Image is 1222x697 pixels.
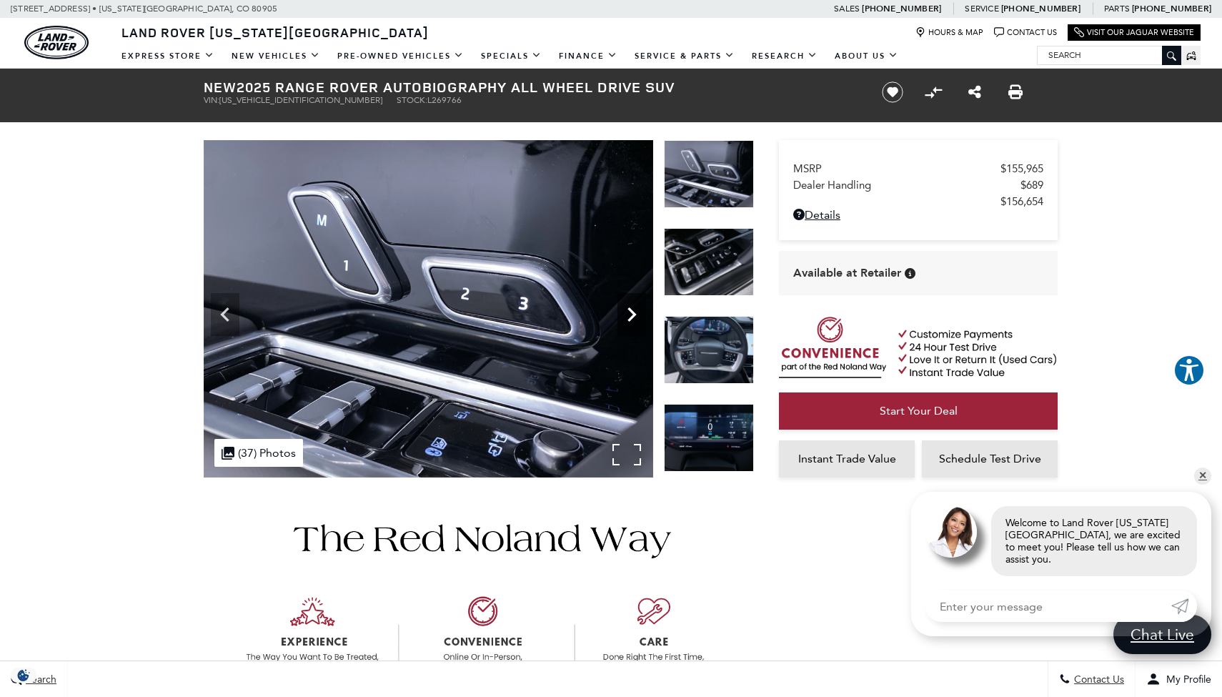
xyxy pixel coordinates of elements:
[779,440,915,478] a: Instant Trade Value
[793,208,1043,222] a: Details
[113,44,223,69] a: EXPRESS STORE
[939,452,1041,465] span: Schedule Test Drive
[121,24,429,41] span: Land Rover [US_STATE][GEOGRAPHIC_DATA]
[1001,3,1081,14] a: [PHONE_NUMBER]
[214,439,303,467] div: (37) Photos
[798,452,896,465] span: Instant Trade Value
[779,392,1058,430] a: Start Your Deal
[793,162,1043,175] a: MSRP $155,965
[880,404,958,417] span: Start Your Deal
[329,44,472,69] a: Pre-Owned Vehicles
[862,3,941,14] a: [PHONE_NUMBER]
[1161,673,1211,686] span: My Profile
[1000,195,1043,208] span: $156,654
[617,293,646,336] div: Next
[793,162,1000,175] span: MSRP
[664,228,754,296] img: New 2025 Belgravia Green LAND ROVER Autobiography image 18
[1173,355,1205,386] button: Explore your accessibility options
[925,590,1171,622] input: Enter your message
[793,179,1043,192] a: Dealer Handling $689
[664,404,754,472] img: New 2025 Belgravia Green LAND ROVER Autobiography image 20
[626,44,743,69] a: Service & Parts
[664,316,754,384] img: New 2025 Belgravia Green LAND ROVER Autobiography image 19
[925,506,977,558] img: Agent profile photo
[427,95,462,105] span: L269766
[472,44,550,69] a: Specials
[211,293,239,336] div: Previous
[793,265,901,281] span: Available at Retailer
[113,24,437,41] a: Land Rover [US_STATE][GEOGRAPHIC_DATA]
[834,4,860,14] span: Sales
[923,81,944,103] button: Compare Vehicle
[994,27,1057,38] a: Contact Us
[743,44,826,69] a: Research
[397,95,427,105] span: Stock:
[1173,355,1205,389] aside: Accessibility Help Desk
[1104,4,1130,14] span: Parts
[664,140,754,208] img: New 2025 Belgravia Green LAND ROVER Autobiography image 17
[965,4,998,14] span: Service
[11,4,277,14] a: [STREET_ADDRESS] • [US_STATE][GEOGRAPHIC_DATA], CO 80905
[24,26,89,59] a: land-rover
[223,44,329,69] a: New Vehicles
[877,81,908,104] button: Save vehicle
[1020,179,1043,192] span: $689
[1132,3,1211,14] a: [PHONE_NUMBER]
[550,44,626,69] a: Finance
[219,95,382,105] span: [US_VEHICLE_IDENTIFICATION_NUMBER]
[204,77,237,97] strong: New
[204,95,219,105] span: VIN:
[7,668,40,683] img: Opt-Out Icon
[7,668,40,683] section: Click to Open Cookie Consent Modal
[922,440,1058,478] a: Schedule Test Drive
[1136,661,1222,697] button: Open user profile menu
[968,84,981,101] a: Share this New 2025 Range Rover Autobiography All Wheel Drive SUV
[204,140,653,478] img: New 2025 Belgravia Green LAND ROVER Autobiography image 17
[1171,590,1197,622] a: Submit
[826,44,907,69] a: About Us
[1000,162,1043,175] span: $155,965
[204,79,858,95] h1: 2025 Range Rover Autobiography All Wheel Drive SUV
[1071,673,1124,686] span: Contact Us
[991,506,1197,576] div: Welcome to Land Rover [US_STATE][GEOGRAPHIC_DATA], we are excited to meet you! Please tell us how...
[793,179,1020,192] span: Dealer Handling
[905,268,915,279] div: Vehicle is in stock and ready for immediate delivery. Due to demand, availability is subject to c...
[1008,84,1023,101] a: Print this New 2025 Range Rover Autobiography All Wheel Drive SUV
[113,44,907,69] nav: Main Navigation
[1038,46,1181,64] input: Search
[1074,27,1194,38] a: Visit Our Jaguar Website
[793,195,1043,208] a: $156,654
[24,26,89,59] img: Land Rover
[915,27,983,38] a: Hours & Map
